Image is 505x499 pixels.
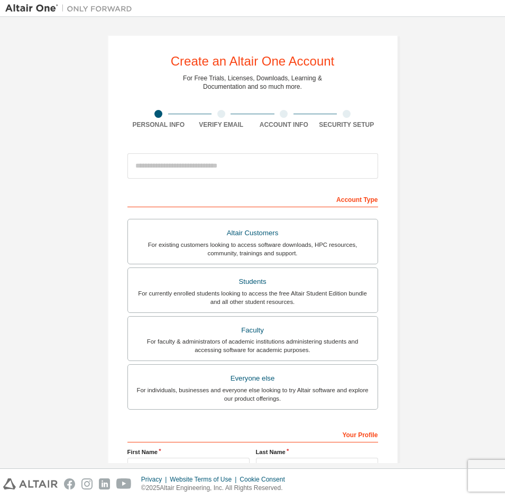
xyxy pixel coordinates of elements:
[127,190,378,207] div: Account Type
[134,371,371,386] div: Everyone else
[134,386,371,403] div: For individuals, businesses and everyone else looking to try Altair software and explore our prod...
[64,478,75,489] img: facebook.svg
[127,448,250,456] label: First Name
[134,274,371,289] div: Students
[134,323,371,338] div: Faculty
[116,478,132,489] img: youtube.svg
[190,121,253,129] div: Verify Email
[134,289,371,306] div: For currently enrolled students looking to access the free Altair Student Edition bundle and all ...
[171,55,335,68] div: Create an Altair One Account
[170,475,240,484] div: Website Terms of Use
[134,337,371,354] div: For faculty & administrators of academic institutions administering students and accessing softwa...
[183,74,322,91] div: For Free Trials, Licenses, Downloads, Learning & Documentation and so much more.
[253,121,316,129] div: Account Info
[141,484,291,493] p: © 2025 Altair Engineering, Inc. All Rights Reserved.
[141,475,170,484] div: Privacy
[127,426,378,442] div: Your Profile
[134,226,371,241] div: Altair Customers
[240,475,291,484] div: Cookie Consent
[99,478,110,489] img: linkedin.svg
[81,478,93,489] img: instagram.svg
[134,241,371,257] div: For existing customers looking to access software downloads, HPC resources, community, trainings ...
[127,121,190,129] div: Personal Info
[256,448,378,456] label: Last Name
[3,478,58,489] img: altair_logo.svg
[315,121,378,129] div: Security Setup
[5,3,137,14] img: Altair One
